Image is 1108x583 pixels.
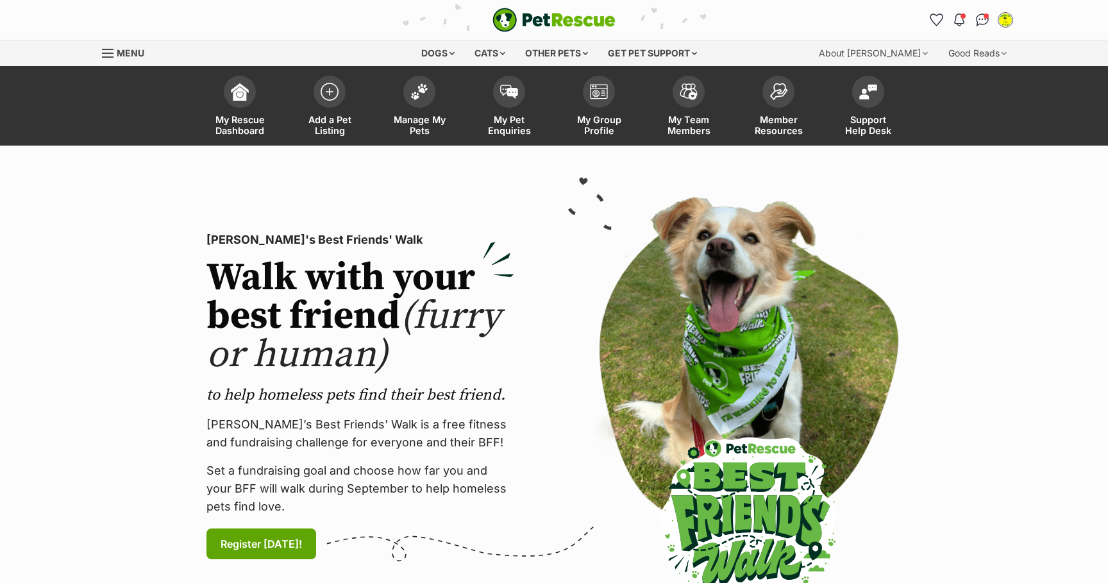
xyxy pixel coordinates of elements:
[599,40,706,66] div: Get pet support
[195,69,285,146] a: My Rescue Dashboard
[206,259,514,375] h2: Walk with your best friend
[206,231,514,249] p: [PERSON_NAME]'s Best Friends' Walk
[301,114,358,136] span: Add a Pet Listing
[859,84,877,99] img: help-desk-icon-fdf02630f3aa405de69fd3d07c3f3aa587a6932b1a1747fa1d2bba05be0121f9.svg
[492,8,616,32] img: logo-e224e6f780fb5917bec1dbf3a21bbac754714ae5b6737aabdf751b685950b380.svg
[769,83,787,100] img: member-resources-icon-8e73f808a243e03378d46382f2149f9095a855e16c252ad45f914b54edf8863c.svg
[570,114,628,136] span: My Group Profile
[750,114,807,136] span: Member Resources
[211,114,269,136] span: My Rescue Dashboard
[976,13,989,26] img: chat-41dd97257d64d25036548639549fe6c8038ab92f7586957e7f3b1b290dea8141.svg
[390,114,448,136] span: Manage My Pets
[206,528,316,559] a: Register [DATE]!
[839,114,897,136] span: Support Help Desk
[810,40,937,66] div: About [PERSON_NAME]
[516,40,597,66] div: Other pets
[410,83,428,100] img: manage-my-pets-icon-02211641906a0b7f246fdf0571729dbe1e7629f14944591b6c1af311fb30b64b.svg
[644,69,734,146] a: My Team Members
[926,10,946,30] a: Favourites
[954,13,964,26] img: notifications-46538b983faf8c2785f20acdc204bb7945ddae34d4c08c2a6579f10ce5e182be.svg
[734,69,823,146] a: Member Resources
[939,40,1016,66] div: Good Reads
[590,84,608,99] img: group-profile-icon-3fa3cf56718a62981997c0bc7e787c4b2cf8bcc04b72c1350f741eb67cf2f40e.svg
[206,462,514,516] p: Set a fundraising goal and choose how far you and your BFF will walk during September to help hom...
[374,69,464,146] a: Manage My Pets
[231,83,249,101] img: dashboard-icon-eb2f2d2d3e046f16d808141f083e7271f6b2e854fb5c12c21221c1fb7104beca.svg
[206,292,501,379] span: (furry or human)
[660,114,718,136] span: My Team Members
[972,10,993,30] a: Conversations
[206,416,514,452] p: [PERSON_NAME]’s Best Friends' Walk is a free fitness and fundraising challenge for everyone and t...
[480,114,538,136] span: My Pet Enquiries
[554,69,644,146] a: My Group Profile
[285,69,374,146] a: Add a Pet Listing
[466,40,514,66] div: Cats
[492,8,616,32] a: PetRescue
[102,40,153,63] a: Menu
[206,385,514,405] p: to help homeless pets find their best friend.
[464,69,554,146] a: My Pet Enquiries
[823,69,913,146] a: Support Help Desk
[500,85,518,99] img: pet-enquiries-icon-7e3ad2cf08bfb03b45e93fb7055b45f3efa6380592205ae92323e6603595dc1f.svg
[999,13,1012,26] img: Cathy Craw profile pic
[117,47,144,58] span: Menu
[221,536,302,552] span: Register [DATE]!
[412,40,464,66] div: Dogs
[995,10,1016,30] button: My account
[680,83,698,100] img: team-members-icon-5396bd8760b3fe7c0b43da4ab00e1e3bb1a5d9ba89233759b79545d2d3fc5d0d.svg
[321,83,339,101] img: add-pet-listing-icon-0afa8454b4691262ce3f59096e99ab1cd57d4a30225e0717b998d2c9b9846f56.svg
[949,10,969,30] button: Notifications
[926,10,1016,30] ul: Account quick links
